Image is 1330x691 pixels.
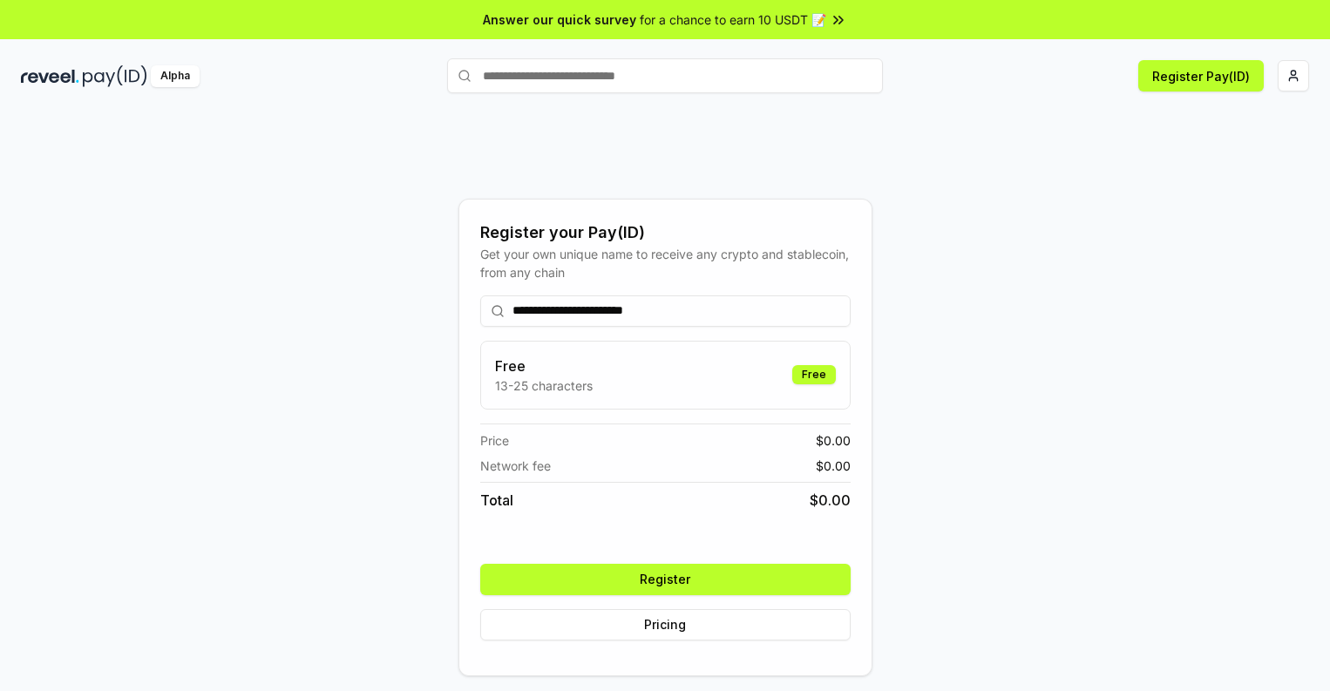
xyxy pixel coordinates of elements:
[480,564,851,595] button: Register
[810,490,851,511] span: $ 0.00
[480,431,509,450] span: Price
[21,65,79,87] img: reveel_dark
[83,65,147,87] img: pay_id
[816,457,851,475] span: $ 0.00
[640,10,826,29] span: for a chance to earn 10 USDT 📝
[480,245,851,281] div: Get your own unique name to receive any crypto and stablecoin, from any chain
[495,376,593,395] p: 13-25 characters
[480,457,551,475] span: Network fee
[792,365,836,384] div: Free
[480,490,513,511] span: Total
[480,220,851,245] div: Register your Pay(ID)
[495,356,593,376] h3: Free
[151,65,200,87] div: Alpha
[1138,60,1264,91] button: Register Pay(ID)
[816,431,851,450] span: $ 0.00
[483,10,636,29] span: Answer our quick survey
[480,609,851,640] button: Pricing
